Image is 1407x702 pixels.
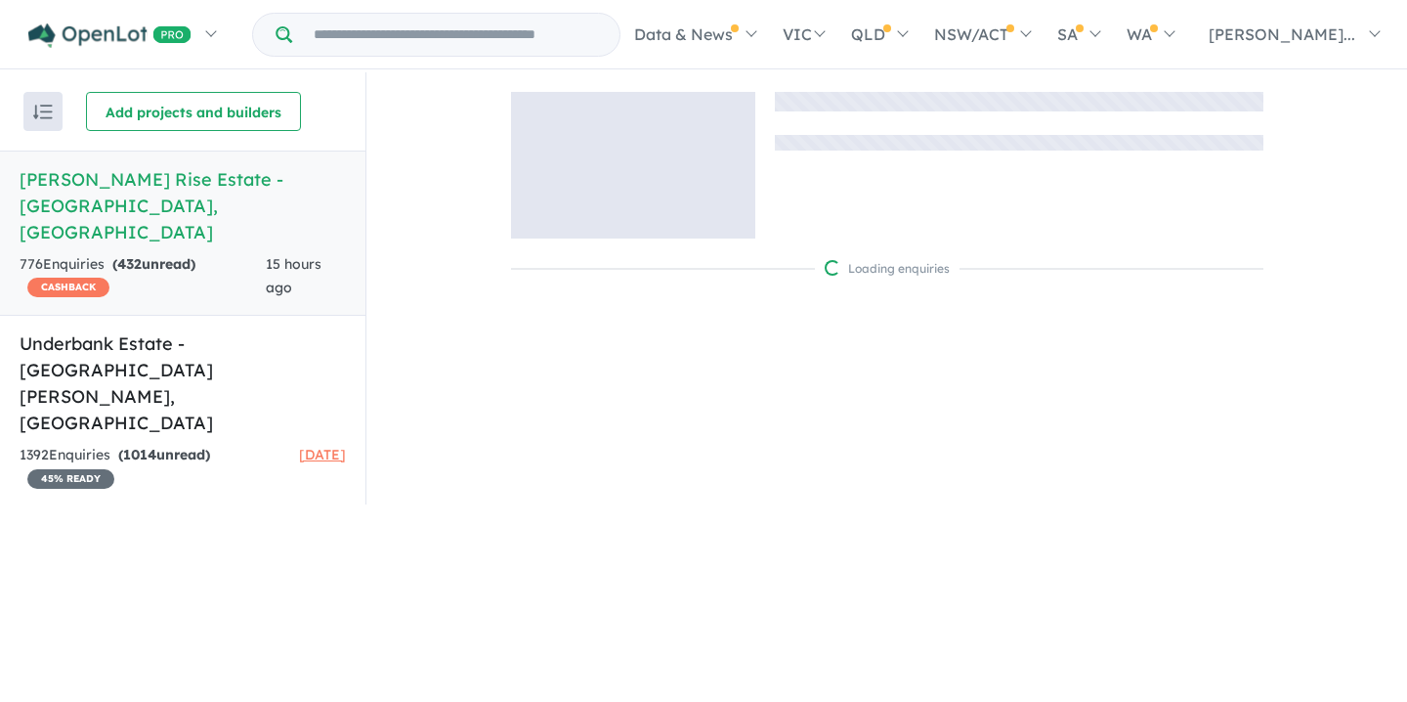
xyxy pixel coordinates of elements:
span: 45 % READY [27,469,114,489]
input: Try estate name, suburb, builder or developer [296,14,616,56]
strong: ( unread) [118,446,210,463]
h5: Underbank Estate - [GEOGRAPHIC_DATA][PERSON_NAME] , [GEOGRAPHIC_DATA] [20,330,346,436]
div: Loading enquiries [825,259,950,279]
span: [PERSON_NAME]... [1209,24,1355,44]
span: 15 hours ago [266,255,321,296]
img: Openlot PRO Logo White [28,23,192,48]
div: 1392 Enquir ies [20,444,299,491]
span: CASHBACK [27,278,109,297]
span: [DATE] [299,446,346,463]
span: 1014 [123,446,156,463]
div: 776 Enquir ies [20,253,266,300]
strong: ( unread) [112,255,195,273]
span: 432 [117,255,142,273]
button: Add projects and builders [86,92,301,131]
img: sort.svg [33,105,53,119]
h5: [PERSON_NAME] Rise Estate - [GEOGRAPHIC_DATA] , [GEOGRAPHIC_DATA] [20,166,346,245]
